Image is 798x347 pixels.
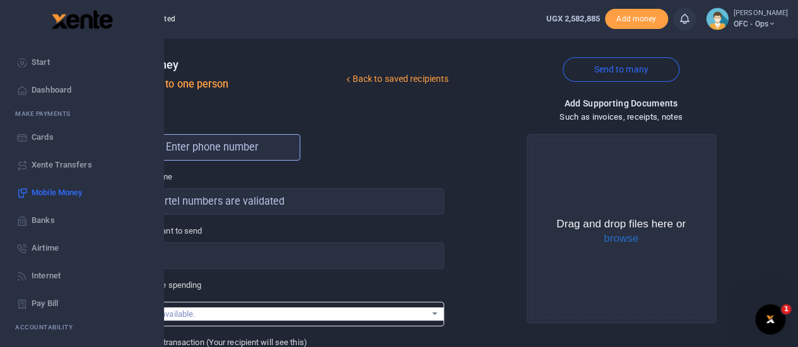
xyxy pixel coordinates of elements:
span: Start [32,56,50,69]
a: logo-small logo-large logo-large [50,14,113,23]
span: Add money [605,9,668,30]
a: profile-user [PERSON_NAME] OFC - Ops [706,8,788,30]
span: Xente Transfers [32,159,92,171]
h4: Mobile money [105,58,343,72]
span: Internet [32,270,61,282]
h4: Such as invoices, receipts, notes [454,110,788,124]
a: Back to saved recipients [343,68,450,91]
a: Xente Transfers [10,151,153,179]
span: UGX 2,582,885 [546,14,599,23]
a: Send to many [563,57,679,82]
img: profile-user [706,8,729,30]
h4: Add supporting Documents [454,96,788,110]
span: Pay Bill [32,297,58,310]
h5: Send money to one person [105,78,343,91]
span: 1 [781,304,791,314]
div: No options available. [120,308,426,321]
a: Banks [10,207,153,234]
a: Mobile Money [10,179,153,207]
div: Drag and drop files here or [532,217,710,246]
a: Add money [605,13,668,23]
span: Dashboard [32,84,71,96]
img: logo-large [52,10,113,29]
span: Banks [32,214,55,227]
span: OFC - Ops [734,18,788,30]
li: M [10,104,153,123]
input: MTN & Airtel numbers are validated [110,188,444,215]
span: countability [25,322,73,332]
span: Mobile Money [32,186,82,199]
li: Toup your wallet [605,9,668,30]
a: Airtime [10,234,153,262]
button: browse [604,233,638,244]
a: Cards [10,123,153,151]
a: Dashboard [10,76,153,104]
li: Ac [10,317,153,337]
a: Start [10,48,153,76]
input: Enter phone number [110,134,300,161]
input: UGX [110,242,444,269]
a: UGX 2,582,885 [546,13,599,25]
iframe: Intercom live chat [755,304,785,334]
small: [PERSON_NAME] [734,8,788,19]
a: Pay Bill [10,290,153,317]
a: Internet [10,262,153,290]
span: Airtime [32,242,59,254]
li: Wallet ballance [541,13,604,25]
span: Cards [32,131,54,144]
span: ake Payments [21,109,71,118]
div: File Uploader [527,134,716,323]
